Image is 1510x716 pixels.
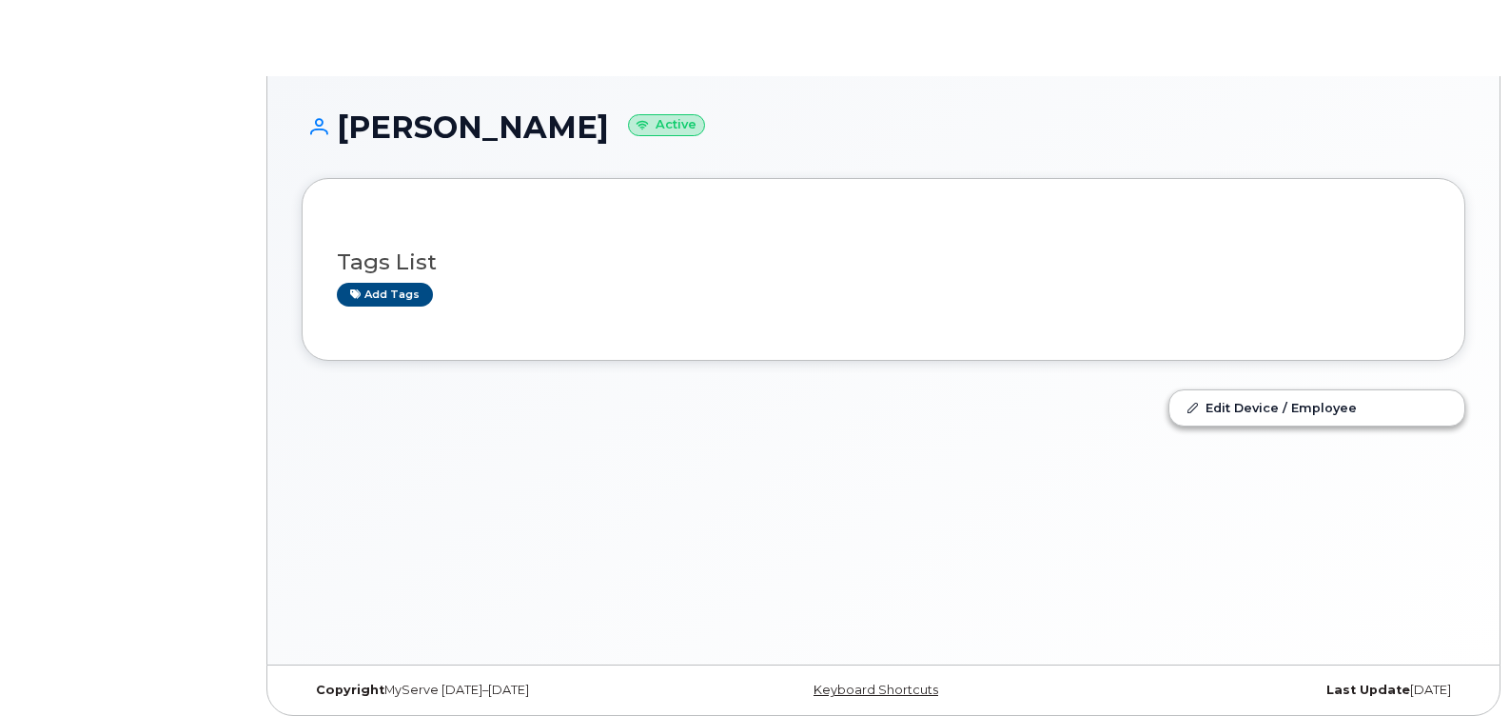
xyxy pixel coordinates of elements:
[1169,390,1464,425] a: Edit Device / Employee
[316,683,384,697] strong: Copyright
[628,114,705,136] small: Active
[302,683,690,698] div: MyServe [DATE]–[DATE]
[337,283,433,307] a: Add tags
[814,683,938,697] a: Keyboard Shortcuts
[1326,683,1410,697] strong: Last Update
[302,110,1465,144] h1: [PERSON_NAME]
[337,250,1430,274] h3: Tags List
[1077,683,1465,698] div: [DATE]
